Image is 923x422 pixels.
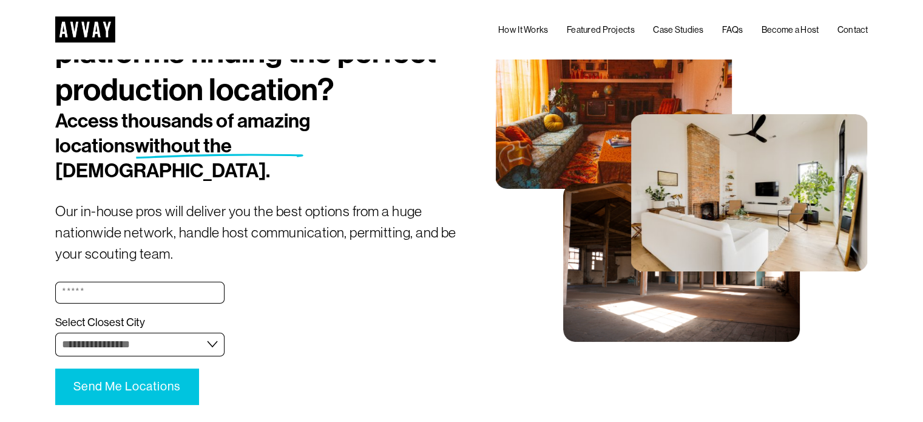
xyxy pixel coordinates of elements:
a: Contact [837,23,868,38]
h2: Access thousands of amazing locations [55,109,394,183]
span: Select Closest City [55,316,145,330]
a: Become a Host [762,23,819,38]
a: FAQs [722,23,743,38]
a: How It Works [498,23,548,38]
p: Our in-house pros will deliver you the best options from a huge nationwide network, handle host c... [55,201,461,265]
a: Case Studies [653,23,703,38]
span: without the [DEMOGRAPHIC_DATA]. [55,134,270,183]
button: Send Me LocationsSend Me Locations [55,369,198,404]
span: Send Me Locations [73,379,180,393]
img: AVVAY - The First Nationwide Location Scouting Co. [55,16,115,43]
a: Featured Projects [567,23,635,38]
select: Select Closest City [55,333,225,356]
